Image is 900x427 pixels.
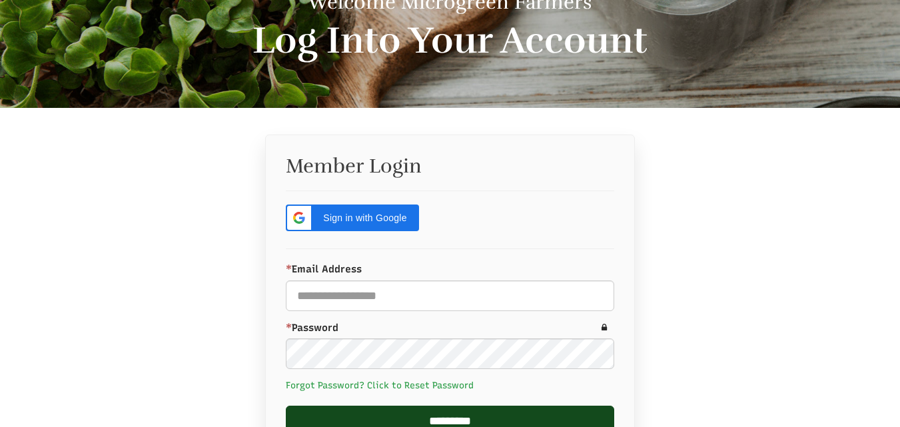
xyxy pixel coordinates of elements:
[207,20,693,61] h2: Log Into Your Account
[286,380,474,390] a: Forgot Password? Click to Reset Password
[286,155,614,177] h2: Member Login
[286,321,614,335] label: Password
[319,211,411,224] span: Sign in with Google
[286,205,419,231] div: Sign in with Google
[286,262,614,276] label: Email Address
